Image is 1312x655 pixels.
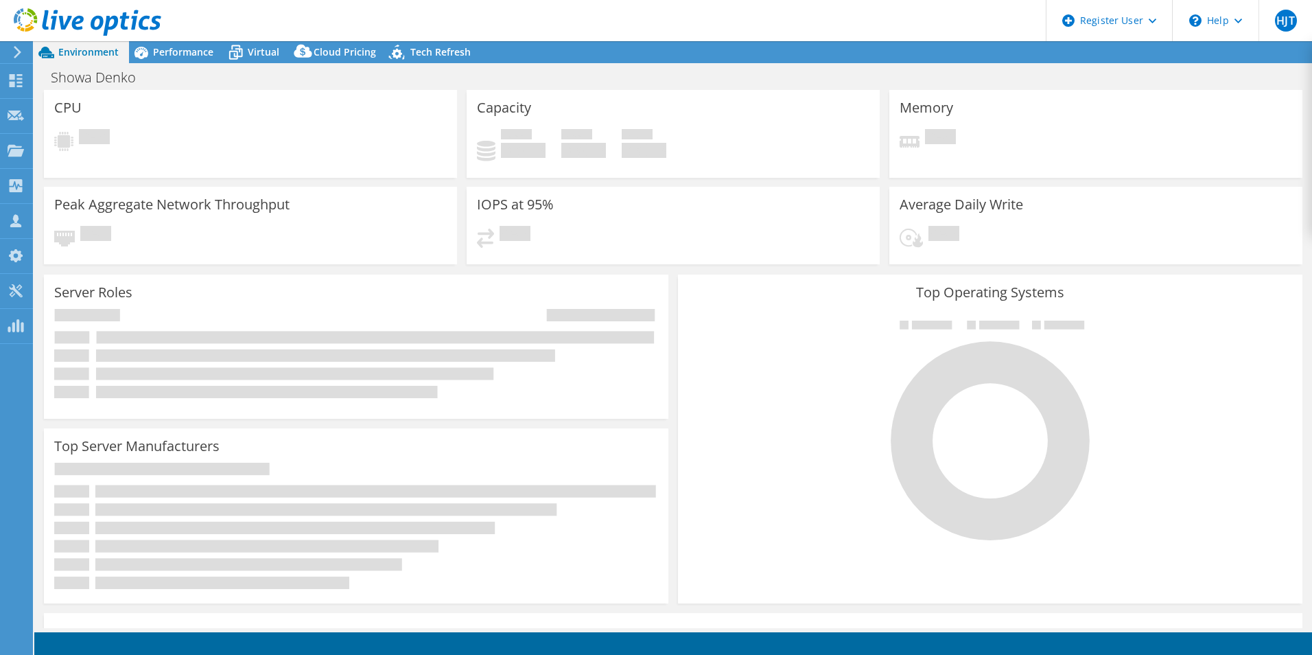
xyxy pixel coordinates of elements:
[54,439,220,454] h3: Top Server Manufacturers
[477,197,554,212] h3: IOPS at 95%
[248,45,279,58] span: Virtual
[688,285,1292,300] h3: Top Operating Systems
[477,100,531,115] h3: Capacity
[900,100,953,115] h3: Memory
[45,70,157,85] h1: Showa Denko
[925,129,956,148] span: Pending
[561,129,592,143] span: Free
[501,129,532,143] span: Used
[500,226,530,244] span: Pending
[314,45,376,58] span: Cloud Pricing
[622,143,666,158] h4: 0 GiB
[1189,14,1202,27] svg: \n
[54,100,82,115] h3: CPU
[79,129,110,148] span: Pending
[410,45,471,58] span: Tech Refresh
[1275,10,1297,32] span: HJT
[501,143,546,158] h4: 0 GiB
[561,143,606,158] h4: 0 GiB
[54,197,290,212] h3: Peak Aggregate Network Throughput
[928,226,959,244] span: Pending
[900,197,1023,212] h3: Average Daily Write
[153,45,213,58] span: Performance
[622,129,653,143] span: Total
[54,285,132,300] h3: Server Roles
[80,226,111,244] span: Pending
[58,45,119,58] span: Environment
